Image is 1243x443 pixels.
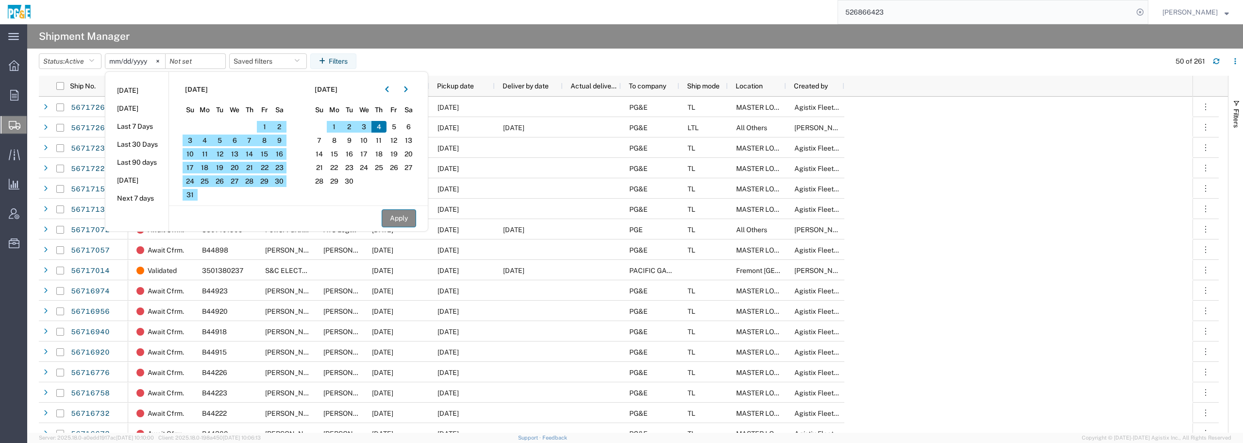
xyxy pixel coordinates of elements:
span: 20 [227,162,242,173]
button: [PERSON_NAME] [1162,6,1229,18]
span: PG&E [629,389,648,397]
span: Agistix Fleet Capital Services [794,328,886,336]
span: To company [629,82,666,90]
input: Search for shipment number, reference number [838,0,1133,24]
span: TL [688,409,695,417]
span: 30 [342,175,357,187]
span: Filters [1232,109,1240,128]
span: C.H. Robinson [323,409,379,417]
a: 56716776 [70,365,110,381]
a: 56716956 [70,304,110,320]
span: Agistix Fleet Capital Services [794,348,886,356]
span: 23 [272,162,287,173]
span: 19 [212,162,227,173]
span: B44223 [202,389,227,397]
span: MASTER LOCATION [736,287,799,295]
span: C.H. Robinson [323,369,379,376]
span: 09/08/2025 [437,165,459,172]
button: Status:Active [39,53,101,69]
a: 56716732 [70,406,110,422]
span: Deliver by date [503,82,549,90]
span: Agistix Fleet Capital Services [794,103,886,111]
span: 7 [312,135,327,146]
span: 26 [212,175,227,187]
span: 6 [227,135,242,146]
span: 09/08/2025 [437,246,459,254]
a: 56717072 [70,222,110,238]
span: 7 [242,135,257,146]
span: C.H. Robinson [323,246,379,254]
span: 09/08/2025 [437,144,459,152]
span: 18 [371,148,386,160]
span: 16 [272,148,287,160]
span: B44918 [202,328,227,336]
span: Await Cfrm. [148,281,184,301]
span: 17 [183,162,198,173]
span: 09/04/2025 [372,430,393,438]
span: TL [688,205,695,213]
div: 50 of 261 [1176,56,1205,67]
span: 12 [386,135,402,146]
span: Pape Material Handling [265,307,378,315]
span: PG&E [629,369,648,376]
span: Agistix Fleet Capital Services [794,205,886,213]
span: Pickup date [437,82,474,90]
span: 09/04/2025 [372,287,393,295]
span: S&C ELECTRIC COMPANY [265,267,349,274]
span: C.H. Robinson [323,389,379,397]
span: Pape Material Handling [265,348,378,356]
a: 56716974 [70,284,110,299]
span: B44300 [202,430,228,438]
span: Agistix Fleet Capital Services [794,246,886,254]
span: Await Cfrm. [148,342,184,362]
span: Validated [148,260,177,281]
span: PG&E [629,430,648,438]
span: PG&E [629,144,648,152]
span: 09/08/2025 [437,430,459,438]
span: Tu [342,105,357,115]
span: 25 [198,175,213,187]
a: 56717155 [70,182,110,197]
span: MASTER LOCATION [736,328,799,336]
span: TL [688,185,695,193]
span: TL [688,430,695,438]
span: 28 [312,175,327,187]
a: 56717268 [70,100,110,116]
span: TL [688,144,695,152]
a: 56716920 [70,345,110,360]
span: PG&E [629,409,648,417]
li: Last 7 Days [105,118,168,136]
span: PGE [629,226,643,234]
span: 9 [342,135,357,146]
span: Cindy Anton [794,267,850,274]
span: 6 [401,121,416,133]
span: 09/08/2025 [503,267,524,274]
span: 09/04/2025 [372,328,393,336]
span: 1 [327,121,342,133]
span: 09/04/2025 [372,307,393,315]
span: Server: 2025.18.0-a0edd1917ac [39,435,154,441]
span: PG&E [629,348,648,356]
span: PG&E [629,103,648,111]
span: 09/08/2025 [437,185,459,193]
span: B44920 [202,307,228,315]
h4: Shipment Manager [39,24,130,49]
span: Pape Material Handling [265,389,378,397]
span: MASTER LOCATION [736,369,799,376]
span: PG&E [629,165,648,172]
span: Mo [198,105,213,115]
span: 09/08/2025 [437,205,459,213]
span: Created by [794,82,828,90]
span: 09/08/2025 [437,369,459,376]
span: 09/04/2025 [372,409,393,417]
input: Not set [105,54,165,68]
span: Tu [212,105,227,115]
span: Await Cfrm. [148,240,184,260]
span: Client: 2025.18.0-198a450 [158,435,261,441]
span: 23 [342,162,357,173]
span: 11 [371,135,386,146]
span: 24 [356,162,371,173]
span: Await Cfrm. [148,362,184,383]
span: TL [688,307,695,315]
span: 5 [386,121,402,133]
